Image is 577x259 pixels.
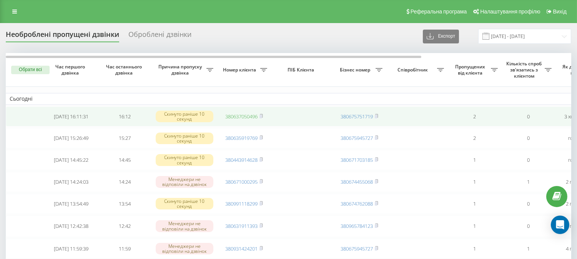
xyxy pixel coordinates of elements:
[278,67,326,73] span: ПІБ Клієнта
[98,128,152,148] td: 15:27
[502,194,555,214] td: 0
[341,245,373,252] a: 380675945727
[225,245,258,252] a: 380931424201
[156,243,213,254] div: Менеджери не відповіли на дзвінок
[225,222,258,229] a: 380631911393
[502,150,555,170] td: 0
[502,172,555,192] td: 1
[98,172,152,192] td: 14:24
[341,222,373,229] a: 380965784123
[553,8,567,15] span: Вихід
[156,198,213,209] div: Скинуто раніше 10 секунд
[551,216,569,234] div: Open Intercom Messenger
[448,128,502,148] td: 2
[11,66,50,74] button: Обрати всі
[448,106,502,127] td: 2
[44,194,98,214] td: [DATE] 13:54:49
[448,216,502,237] td: 1
[98,106,152,127] td: 16:12
[44,106,98,127] td: [DATE] 16:11:31
[225,178,258,185] a: 380671000295
[98,150,152,170] td: 14:45
[225,113,258,120] a: 380637050496
[502,216,555,237] td: 0
[452,64,491,76] span: Пропущених від клієнта
[390,67,437,73] span: Співробітник
[341,178,373,185] a: 380674455068
[221,67,260,73] span: Номер клієнта
[448,150,502,170] td: 1
[448,172,502,192] td: 1
[156,111,213,122] div: Скинуто раніше 10 секунд
[505,61,545,79] span: Кількість спроб зв'язатись з клієнтом
[502,128,555,148] td: 0
[502,106,555,127] td: 0
[44,216,98,237] td: [DATE] 12:42:38
[98,194,152,214] td: 13:54
[128,30,191,42] div: Оброблені дзвінки
[98,216,152,237] td: 12:42
[156,154,213,166] div: Скинуто раніше 10 секунд
[341,156,373,163] a: 380671703185
[44,239,98,259] td: [DATE] 11:59:39
[225,156,258,163] a: 380443914628
[423,30,459,43] button: Експорт
[6,30,119,42] div: Необроблені пропущені дзвінки
[156,133,213,144] div: Скинуто раніше 10 секунд
[480,8,540,15] span: Налаштування профілю
[448,194,502,214] td: 1
[156,220,213,232] div: Менеджери не відповіли на дзвінок
[448,239,502,259] td: 1
[502,239,555,259] td: 1
[104,64,146,76] span: Час останнього дзвінка
[98,239,152,259] td: 11:59
[156,64,206,76] span: Причина пропуску дзвінка
[336,67,376,73] span: Бізнес номер
[411,8,467,15] span: Реферальна програма
[341,134,373,141] a: 380675945727
[44,128,98,148] td: [DATE] 15:26:49
[225,134,258,141] a: 380635919769
[225,200,258,207] a: 380991118299
[341,113,373,120] a: 380675751719
[341,200,373,207] a: 380674762088
[50,64,92,76] span: Час першого дзвінка
[44,150,98,170] td: [DATE] 14:45:22
[44,172,98,192] td: [DATE] 14:24:03
[156,176,213,188] div: Менеджери не відповіли на дзвінок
